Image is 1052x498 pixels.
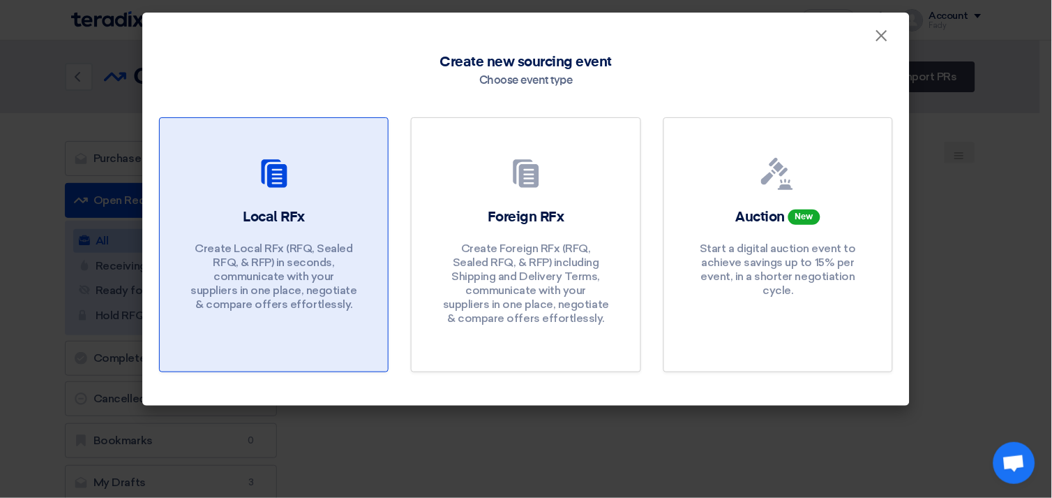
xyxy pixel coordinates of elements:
[439,52,612,73] span: Create new sourcing event
[864,22,900,50] button: Close
[875,25,889,53] span: ×
[411,117,640,372] a: Foreign RFx Create Foreign RFx (RFQ, Sealed RFQ, & RFP) including Shipping and Delivery Terms, co...
[243,207,305,227] h2: Local RFx
[788,210,820,225] span: New
[190,242,358,312] p: Create Local RFx (RFQ, Sealed RFQ, & RFP) in seconds, communicate with your suppliers in one plac...
[694,242,862,298] p: Start a digital auction event to achieve savings up to 15% per event, in a shorter negotiation cy...
[488,207,564,227] h2: Foreign RFx
[159,117,389,372] a: Local RFx Create Local RFx (RFQ, Sealed RFQ, & RFP) in seconds, communicate with your suppliers i...
[442,242,610,325] p: Create Foreign RFx (RFQ, Sealed RFQ, & RFP) including Shipping and Delivery Terms, communicate wi...
[663,117,893,372] a: Auction New Start a digital auction event to achieve savings up to 15% per event, in a shorter ne...
[736,210,786,224] span: Auction
[479,73,573,89] div: Choose event type
[993,442,1035,484] div: Open chat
